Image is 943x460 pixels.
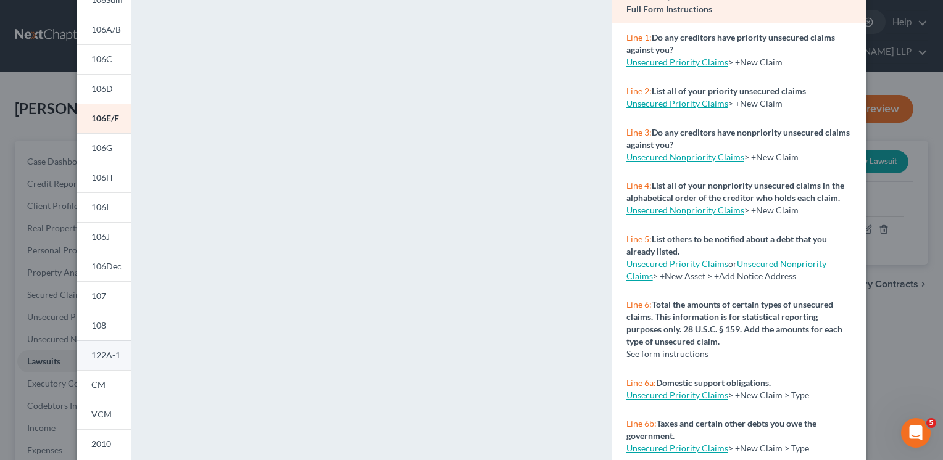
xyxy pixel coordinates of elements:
[626,205,744,215] a: Unsecured Nonpriority Claims
[91,202,109,212] span: 106I
[728,390,809,400] span: > +New Claim > Type
[626,98,728,109] a: Unsecured Priority Claims
[626,258,737,269] span: or
[728,98,783,109] span: > +New Claim
[626,57,728,67] a: Unsecured Priority Claims
[626,390,728,400] a: Unsecured Priority Claims
[77,15,131,44] a: 106A/B
[91,350,120,360] span: 122A-1
[626,348,708,359] span: See form instructions
[77,74,131,104] a: 106D
[91,54,112,64] span: 106C
[626,127,850,150] strong: Do any creditors have nonpriority unsecured claims against you?
[626,152,744,162] a: Unsecured Nonpriority Claims
[77,133,131,163] a: 106G
[744,152,799,162] span: > +New Claim
[626,180,844,203] strong: List all of your nonpriority unsecured claims in the alphabetical order of the creditor who holds...
[91,24,121,35] span: 106A/B
[77,252,131,281] a: 106Dec
[728,57,783,67] span: > +New Claim
[626,299,842,347] strong: Total the amounts of certain types of unsecured claims. This information is for statistical repor...
[77,44,131,74] a: 106C
[91,320,106,331] span: 108
[656,377,771,388] strong: Domestic support obligations.
[91,142,112,153] span: 106G
[91,290,106,301] span: 107
[626,127,652,138] span: Line 3:
[652,86,806,96] strong: List all of your priority unsecured claims
[728,443,809,453] span: > +New Claim > Type
[91,231,110,242] span: 106J
[626,86,652,96] span: Line 2:
[626,234,652,244] span: Line 5:
[626,418,657,429] span: Line 6b:
[91,379,106,390] span: CM
[77,429,131,459] a: 2010
[626,32,652,43] span: Line 1:
[91,261,122,271] span: 106Dec
[626,443,728,453] a: Unsecured Priority Claims
[91,83,113,94] span: 106D
[77,370,131,400] a: CM
[626,258,728,269] a: Unsecured Priority Claims
[901,418,931,448] iframe: Intercom live chat
[91,438,111,449] span: 2010
[91,113,119,123] span: 106E/F
[77,340,131,370] a: 122A-1
[77,281,131,311] a: 107
[91,409,112,419] span: VCM
[77,104,131,133] a: 106E/F
[926,418,936,428] span: 5
[626,299,652,310] span: Line 6:
[626,258,826,281] span: > +New Asset > +Add Notice Address
[77,400,131,429] a: VCM
[626,234,827,257] strong: List others to be notified about a debt that you already listed.
[77,311,131,340] a: 108
[626,180,652,191] span: Line 4:
[626,32,835,55] strong: Do any creditors have priority unsecured claims against you?
[744,205,799,215] span: > +New Claim
[77,192,131,222] a: 106I
[626,418,816,441] strong: Taxes and certain other debts you owe the government.
[91,172,113,183] span: 106H
[77,222,131,252] a: 106J
[626,377,656,388] span: Line 6a:
[77,163,131,192] a: 106H
[626,258,826,281] a: Unsecured Nonpriority Claims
